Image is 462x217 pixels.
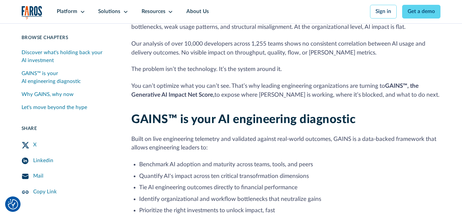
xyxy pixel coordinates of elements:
[22,153,116,169] a: LinkedIn Share
[142,8,166,16] div: Resources
[22,91,74,99] div: Why GAINS, why now
[33,157,53,165] div: Linkedin
[22,6,42,20] a: home
[131,82,440,99] p: You can’t optimize what you can’t see. That’s why leading engineering organizations are turning t...
[131,65,440,74] p: The problem isn’t the technology. It’s the system around it.
[22,125,116,132] div: Share
[370,5,397,19] a: Sign in
[57,8,77,16] div: Platform
[33,188,57,196] div: Copy Link
[139,195,440,204] li: Identify organizational and workflow bottlenecks that neutralize gains
[139,183,440,192] li: Tie AI engineering outcomes directly to financial performance
[22,46,116,67] a: Discover what's holding back your AI investment
[98,8,120,16] div: Solutions
[139,160,440,169] li: Benchmark AI adoption and maturity across teams, tools, and peers
[33,141,37,149] div: X
[22,184,116,200] a: Copy Link
[22,49,116,65] div: Discover what's holding back your AI investment
[22,137,116,153] a: Twitter Share
[22,88,116,101] a: Why GAINS, why now
[22,34,116,41] div: Browse Chapters
[139,172,440,181] li: Quantify AI's impact across ten critical transofrmation dimensions
[139,206,440,215] li: Prioritize the right investments to unlock impact, fast
[22,104,87,112] div: Let's move beyond the hype
[22,169,116,184] a: Mail Share
[131,39,440,57] p: Our analysis of over 10,000 developers across 1,255 teams shows no consistent correlation between...
[22,67,116,88] a: GAINS™ is your AI engineering diagnostic
[22,6,42,20] img: Logo of the analytics and reporting company Faros.
[402,5,441,19] a: Get a demo
[33,172,43,180] div: Mail
[8,199,18,209] img: Revisit consent button
[22,101,116,114] a: Let's move beyond the hype
[8,199,18,209] button: Cookie Settings
[131,112,440,126] h2: GAINS™ is your AI engineering diagnostic
[131,135,440,153] p: Built on live engineering telemetry and validated against real-world outcomes, GAINS is a data-ba...
[22,70,116,86] div: GAINS™ is your AI engineering diagnostic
